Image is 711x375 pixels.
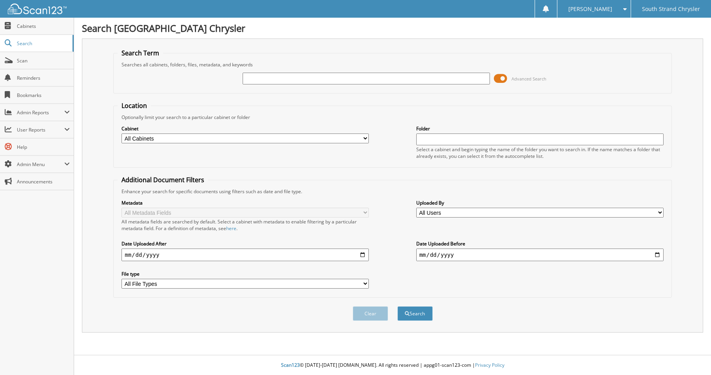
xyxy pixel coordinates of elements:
legend: Location [118,101,151,110]
span: [PERSON_NAME] [568,7,612,11]
label: Folder [416,125,664,132]
span: Help [17,144,70,150]
div: Searches all cabinets, folders, files, metadata, and keywords [118,61,667,68]
img: scan123-logo-white.svg [8,4,67,14]
label: Metadata [122,199,369,206]
span: Scan123 [281,362,300,368]
div: All metadata fields are searched by default. Select a cabinet with metadata to enable filtering b... [122,218,369,232]
input: end [416,249,664,261]
label: Date Uploaded After [122,240,369,247]
label: Date Uploaded Before [416,240,664,247]
span: Reminders [17,75,70,81]
span: Search [17,40,69,47]
button: Search [397,306,433,321]
span: Admin Menu [17,161,64,168]
span: Scan [17,57,70,64]
div: Enhance your search for specific documents using filters such as date and file type. [118,188,667,195]
div: Select a cabinet and begin typing the name of the folder you want to search in. If the name match... [416,146,664,159]
legend: Additional Document Filters [118,176,208,184]
div: © [DATE]-[DATE] [DOMAIN_NAME]. All rights reserved | appg01-scan123-com | [74,356,711,375]
h1: Search [GEOGRAPHIC_DATA] Chrysler [82,22,703,35]
legend: Search Term [118,49,163,57]
label: Cabinet [122,125,369,132]
span: Admin Reports [17,109,64,116]
button: Clear [353,306,388,321]
label: File type [122,271,369,277]
a: here [226,225,236,232]
span: Advanced Search [511,76,546,82]
span: Bookmarks [17,92,70,99]
a: Privacy Policy [475,362,504,368]
iframe: Chat Widget [672,337,711,375]
span: South Strand Chrysler [642,7,700,11]
span: User Reports [17,126,64,133]
label: Uploaded By [416,199,664,206]
span: Cabinets [17,23,70,29]
span: Announcements [17,178,70,185]
input: start [122,249,369,261]
div: Optionally limit your search to a particular cabinet or folder [118,114,667,121]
